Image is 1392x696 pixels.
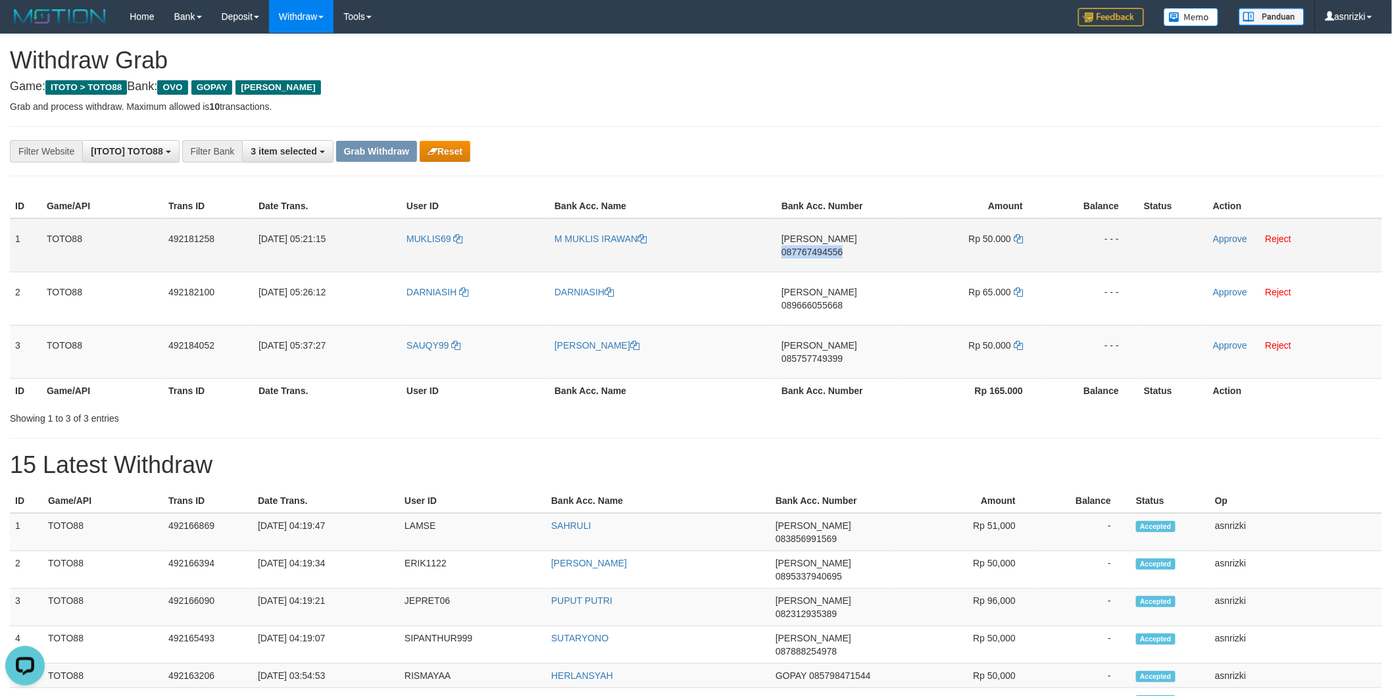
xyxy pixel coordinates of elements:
span: MUKLIS69 [407,234,451,244]
th: Date Trans. [253,378,401,403]
td: [DATE] 04:19:21 [253,589,399,626]
img: Button%20Memo.svg [1164,8,1219,26]
a: SAUQY99 [407,340,460,351]
span: Copy 082312935389 to clipboard [776,609,837,619]
img: Feedback.jpg [1078,8,1144,26]
th: User ID [399,489,546,513]
td: Rp 50,000 [892,664,1035,688]
span: Copy 085798471544 to clipboard [809,670,870,681]
span: [DATE] 05:21:15 [259,234,326,244]
span: SAUQY99 [407,340,449,351]
span: Accepted [1136,521,1176,532]
th: Op [1210,489,1382,513]
a: DARNIASIH [555,287,614,297]
td: asnrizki [1210,626,1382,664]
th: Date Trans. [253,194,401,218]
a: Approve [1213,340,1247,351]
button: 3 item selected [242,140,333,162]
span: 492182100 [168,287,214,297]
td: asnrizki [1210,551,1382,589]
th: User ID [401,194,549,218]
a: MUKLIS69 [407,234,463,244]
th: Trans ID [163,194,253,218]
td: asnrizki [1210,589,1382,626]
td: 2 [10,551,43,589]
td: [DATE] 03:54:53 [253,664,399,688]
h4: Game: Bank: [10,80,1382,93]
th: Game/API [43,489,163,513]
a: PUPUT PUTRI [551,595,612,606]
td: JEPRET06 [399,589,546,626]
th: Bank Acc. Number [776,194,898,218]
td: TOTO88 [43,513,163,551]
a: Copy 50000 to clipboard [1014,234,1023,244]
span: Rp 65.000 [969,287,1012,297]
th: Game/API [41,378,163,403]
td: 492166394 [163,551,253,589]
span: Copy 087767494556 to clipboard [782,247,843,257]
th: Action [1208,378,1382,403]
button: Reset [420,141,470,162]
td: 492166869 [163,513,253,551]
td: TOTO88 [41,218,163,272]
span: Copy 083856991569 to clipboard [776,534,837,544]
button: [ITOTO] TOTO88 [82,140,179,162]
td: [DATE] 04:19:07 [253,626,399,664]
span: 3 item selected [251,146,316,157]
td: LAMSE [399,513,546,551]
span: Copy 0895337940695 to clipboard [776,571,842,582]
span: Copy 089666055668 to clipboard [782,300,843,311]
span: 492184052 [168,340,214,351]
p: Grab and process withdraw. Maximum allowed is transactions. [10,100,1382,113]
span: Accepted [1136,559,1176,570]
a: Reject [1265,340,1291,351]
a: Copy 50000 to clipboard [1014,340,1023,351]
td: - - - [1043,325,1139,378]
a: M MUKLIS IRAWAN [555,234,647,244]
span: [DATE] 05:26:12 [259,287,326,297]
span: OVO [157,80,187,95]
th: Bank Acc. Name [549,378,776,403]
td: TOTO88 [43,589,163,626]
td: asnrizki [1210,664,1382,688]
span: DARNIASIH [407,287,457,297]
td: TOTO88 [41,272,163,325]
th: Action [1208,194,1382,218]
a: SUTARYONO [551,633,609,643]
th: Date Trans. [253,489,399,513]
td: Rp 51,000 [892,513,1035,551]
span: Accepted [1136,634,1176,645]
div: Showing 1 to 3 of 3 entries [10,407,570,425]
th: Bank Acc. Number [776,378,898,403]
th: Trans ID [163,489,253,513]
a: [PERSON_NAME] [551,558,627,568]
th: Status [1139,378,1208,403]
td: 3 [10,589,43,626]
button: Open LiveChat chat widget [5,5,45,45]
td: 2 [10,272,41,325]
span: [PERSON_NAME] [776,520,851,531]
td: - [1035,551,1131,589]
th: Bank Acc. Name [546,489,770,513]
a: [PERSON_NAME] [555,340,639,351]
td: 3 [10,325,41,378]
a: Approve [1213,287,1247,297]
span: Copy 085757749399 to clipboard [782,353,843,364]
th: Status [1131,489,1210,513]
td: [DATE] 04:19:34 [253,551,399,589]
th: Balance [1035,489,1131,513]
td: 1 [10,218,41,272]
td: 492163206 [163,664,253,688]
img: panduan.png [1239,8,1305,26]
td: Rp 50,000 [892,551,1035,589]
th: Amount [898,194,1043,218]
td: - - - [1043,272,1139,325]
span: GOPAY [776,670,807,681]
td: RISMAYAA [399,664,546,688]
a: HERLANSYAH [551,670,613,681]
span: [ITOTO] TOTO88 [91,146,162,157]
td: Rp 96,000 [892,589,1035,626]
a: Reject [1265,234,1291,244]
h1: 15 Latest Withdraw [10,452,1382,478]
td: Rp 50,000 [892,626,1035,664]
